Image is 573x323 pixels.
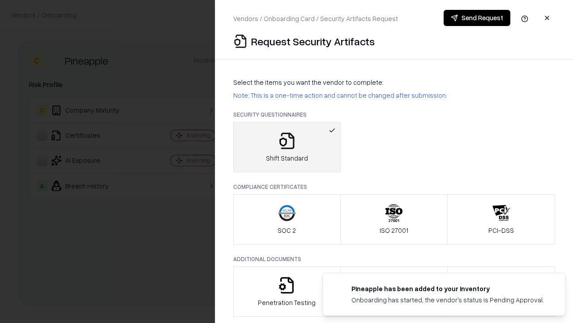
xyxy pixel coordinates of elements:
p: SOC 2 [278,226,296,235]
p: Select the items you want the vendor to complete: [233,78,555,87]
div: Onboarding has started, the vendor's status is Pending Approval. [351,295,544,305]
button: SOC 2 [233,194,341,244]
p: Note: This is a one-time action and cannot be changed after submission. [233,91,555,100]
p: Vendors / Onboarding Card / Security Artifacts Request [233,14,398,23]
p: Request Security Artifacts [251,34,375,48]
p: ISO 27001 [380,226,408,235]
p: PCI-DSS [488,226,514,235]
p: Shift Standard [266,153,308,163]
button: ISO 27001 [340,194,448,244]
div: Pineapple has been added to your inventory [351,284,544,293]
p: Security Questionnaires [233,111,555,118]
button: Shift Standard [233,122,341,172]
p: Additional Documents [233,255,555,263]
button: Penetration Testing [233,266,341,317]
button: Send Request [444,10,510,26]
button: PCI-DSS [447,194,555,244]
p: Compliance Certificates [233,183,555,191]
button: Data Processing Agreement [447,266,555,317]
button: Privacy Policy [340,266,448,317]
p: Penetration Testing [258,298,316,307]
img: pineappleenergy.com [334,284,344,295]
